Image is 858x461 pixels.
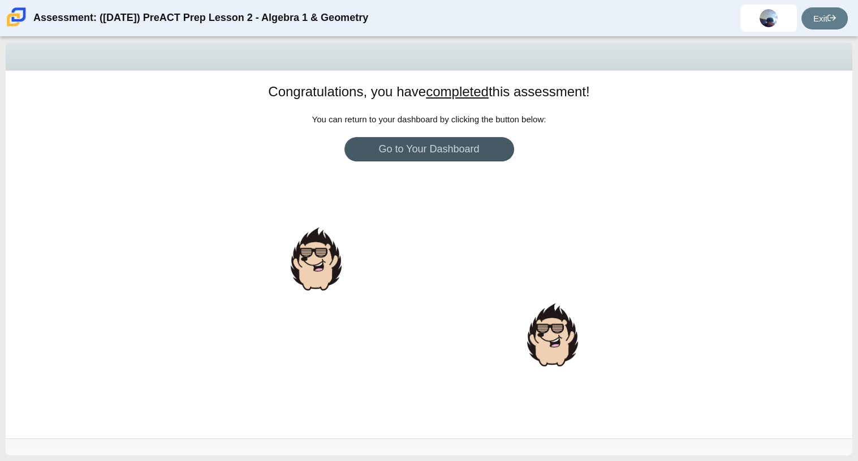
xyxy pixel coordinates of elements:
[344,137,514,161] a: Go to Your Dashboard
[5,21,28,31] a: Carmen School of Science & Technology
[312,114,546,124] span: You can return to your dashboard by clicking the button below:
[760,9,778,27] img: edwin.salazargonza.ulHEZp
[33,5,368,32] div: Assessment: ([DATE]) PreACT Prep Lesson 2 - Algebra 1 & Geometry
[426,84,489,99] u: completed
[801,7,848,29] a: Exit
[5,5,28,29] img: Carmen School of Science & Technology
[268,82,589,101] h1: Congratulations, you have this assessment!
